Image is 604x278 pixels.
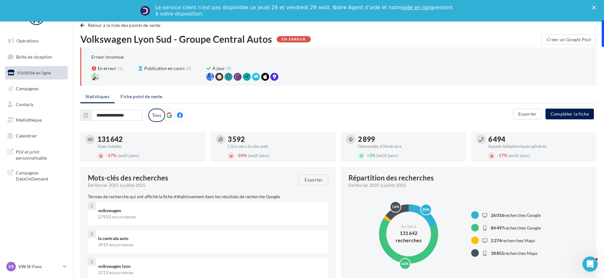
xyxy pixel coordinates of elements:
span: Campagnes DataOnDemand [16,168,65,182]
a: Médiathèque [4,113,69,127]
span: (août-janv.) [117,153,139,158]
div: Le service client n'est pas disponible ce jeudi 28 et vendredi 29 août. Notre Agent d'aide et not... [155,4,454,17]
div: 1 [88,202,96,210]
iframe: Intercom live chat [582,256,598,272]
div: De février 2025 à juillet 2025 [88,182,294,188]
a: Contacts [4,98,69,111]
span: Calendrier [16,133,37,138]
a: aide en ligne [402,4,435,10]
div: 6 494 [488,136,591,143]
div: 27933 occurrences [98,214,323,220]
a: Compléter la fiche [543,111,596,116]
span: Opérations [16,38,39,43]
span: recherches Google [491,225,541,231]
span: + [367,153,369,158]
div: volkswagen lyon [98,263,323,269]
span: Campagnes [16,86,39,91]
div: Fermer [592,6,598,9]
div: 3919 occurrences [98,242,323,248]
a: Visibilité en ligne [4,66,69,79]
a: Calendrier [4,129,69,142]
a: Campagnes DataOnDemand [4,166,69,185]
div: En erreur [277,36,311,42]
button: Exporter [513,109,542,119]
span: (août-janv.) [376,153,398,158]
div: 2713 occurrences [98,269,323,276]
a: VS VW St-Fons [5,261,68,273]
span: Médiathèque [16,117,42,123]
span: 2% [367,153,375,158]
span: 17% [497,153,507,158]
div: Répartition des recherches [348,174,434,181]
span: À jour [213,65,225,72]
img: Profile image for Service-Client [140,6,150,16]
span: (1) [118,65,123,72]
span: Retour à la liste des points de vente [88,22,161,28]
span: Volkswagen Lyon Sud - Groupe Central Autos [80,34,272,44]
div: De février 2025 à juillet 2025 [348,182,584,188]
p: Termes de recherche qui ont affiché la fiche d'établissement dans les résultats de recherche Google [88,193,328,200]
span: (août-janv.) [248,153,269,158]
span: PLV et print personnalisable [16,148,65,161]
button: Exporter [299,174,328,185]
span: Publication en cours [144,65,185,72]
div: Clics vers le site web [228,144,331,148]
span: Contacts [16,101,34,107]
span: 26 016 [491,212,504,218]
span: 27% [106,153,116,158]
div: la centrale auto [98,235,323,242]
span: En erreur [98,65,116,72]
span: 24% [237,153,247,158]
span: 18 855 [491,250,504,256]
label: Tous [148,109,165,122]
div: Demandes d'itinéraire [358,144,461,148]
p: Erreur inconnue [91,54,124,60]
span: - [497,153,499,158]
div: 3 592 [228,136,331,143]
span: 2 274 [491,238,502,243]
span: - [237,153,238,158]
span: recherches Maps [491,238,535,243]
a: Opérations [4,34,69,47]
div: Vues totales [97,144,200,148]
span: - [106,153,108,158]
div: 2 899 [358,136,461,143]
a: PLV et print personnalisable [4,145,69,164]
span: recherches Google [491,212,541,218]
span: Mots-clés des recherches [88,174,168,181]
div: volkswagen [98,207,323,214]
div: Appels téléphoniques générés [488,144,591,148]
div: 131 642 [97,136,200,143]
span: 84 497 [491,225,504,231]
span: Boîte de réception [16,54,52,59]
span: Fiche point de vente [120,94,162,99]
p: VW St-Fons [18,263,60,270]
a: Boîte de réception [4,50,69,64]
a: Campagnes [4,82,69,95]
span: (0) [186,65,191,72]
div: 3 [88,258,96,266]
button: Créer un Google Post [541,34,596,45]
button: Compléter la fiche [545,109,594,119]
button: Retour à la liste des points de vente [80,22,163,29]
div: 2 [88,230,96,238]
span: recherches Maps [491,250,538,256]
span: Visibilité en ligne [17,70,51,75]
span: (août-janv.) [508,153,530,158]
span: (8) [226,65,231,72]
span: VS [8,263,14,270]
